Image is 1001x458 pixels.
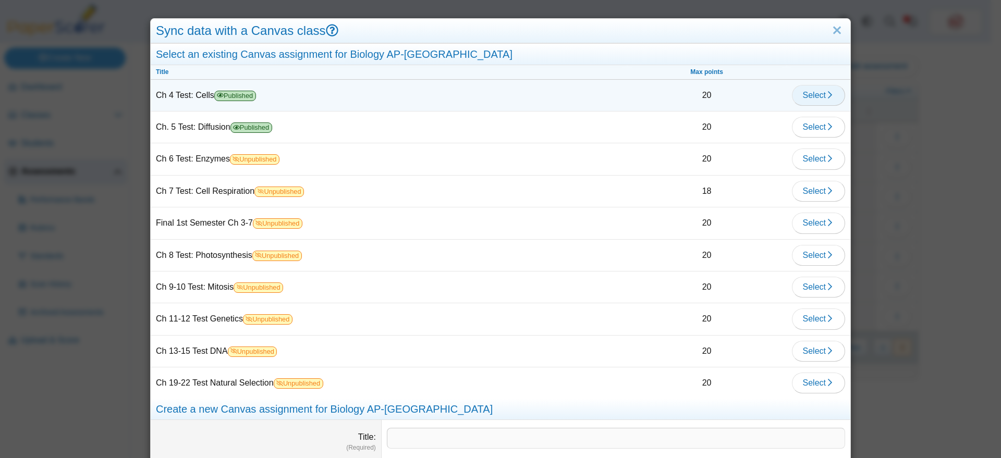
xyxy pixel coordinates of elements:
button: Select [792,117,845,138]
td: Ch 4 Test: Cells [151,80,627,112]
span: Select [803,122,834,131]
span: Select [803,154,834,163]
span: Select [803,187,834,195]
span: Select [803,218,834,227]
button: Select [792,341,845,362]
th: Title [151,65,627,80]
span: Unpublished [228,346,277,357]
td: Ch. 5 Test: Diffusion [151,112,627,143]
td: Ch 9-10 Test: Mitosis [151,271,627,303]
span: Published [230,122,272,133]
span: Unpublished [243,314,292,325]
span: Unpublished [254,187,304,197]
td: Ch 19-22 Test Natural Selection [151,367,627,399]
td: 20 [627,143,787,175]
span: Unpublished [234,282,283,293]
span: Select [803,378,834,387]
button: Select [792,85,845,106]
td: 18 [627,176,787,207]
label: Title [358,432,376,441]
span: Published [214,91,256,101]
td: Ch 11-12 Test Genetics [151,303,627,335]
span: Unpublished [230,154,279,165]
td: Ch 8 Test: Photosynthesis [151,240,627,271]
span: Unpublished [252,251,302,261]
span: Select [803,282,834,291]
span: Select [803,91,834,100]
div: Sync data with a Canvas class [151,19,850,43]
button: Select [792,245,845,266]
button: Select [792,213,845,233]
td: 20 [627,336,787,367]
span: Select [803,314,834,323]
span: Select [803,346,834,355]
span: Unpublished [274,378,323,389]
button: Select [792,181,845,202]
a: Close [829,22,845,40]
th: Max points [627,65,787,80]
button: Select [792,308,845,329]
dfn: (Required) [156,443,376,452]
span: Unpublished [253,218,302,229]
td: Ch 7 Test: Cell Respiration [151,176,627,207]
div: Create a new Canvas assignment for Biology AP-[GEOGRAPHIC_DATA] [151,399,850,420]
td: 20 [627,271,787,303]
span: Select [803,251,834,259]
td: Final 1st Semester Ch 3-7 [151,207,627,239]
td: 20 [627,112,787,143]
td: 20 [627,367,787,399]
td: 20 [627,207,787,239]
td: 20 [627,303,787,335]
td: Ch 13-15 Test DNA [151,336,627,367]
button: Select [792,148,845,169]
div: Select an existing Canvas assignment for Biology AP-[GEOGRAPHIC_DATA] [151,44,850,65]
td: 20 [627,240,787,271]
button: Select [792,373,845,393]
td: Ch 6 Test: Enzymes [151,143,627,175]
td: 20 [627,80,787,112]
button: Select [792,277,845,298]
